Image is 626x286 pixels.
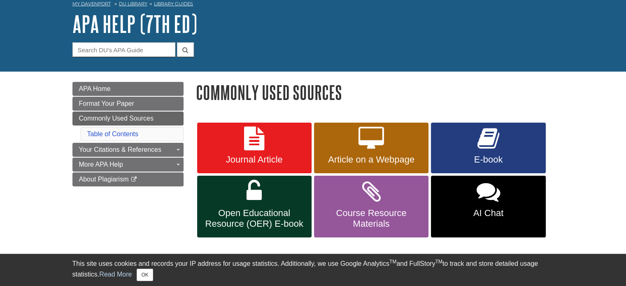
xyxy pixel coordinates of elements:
span: Commonly Used Sources [79,115,154,122]
a: APA Home [72,82,184,96]
span: Article on a Webpage [320,154,422,165]
a: AI Chat [431,176,545,237]
a: Journal Article [197,123,312,174]
sup: TM [435,259,442,265]
a: Table of Contents [87,130,139,137]
a: More APA Help [72,158,184,172]
span: APA Home [79,85,111,92]
span: Open Educational Resource (OER) E-book [203,208,305,229]
a: Your Citations & References [72,143,184,157]
div: This site uses cookies and records your IP address for usage statistics. Additionally, we use Goo... [72,259,554,281]
h1: Commonly Used Sources [196,82,554,103]
a: Course Resource Materials [314,176,428,237]
input: Search DU's APA Guide [72,42,175,57]
div: Guide Page Menu [72,82,184,186]
a: Format Your Paper [72,97,184,111]
span: About Plagiarism [79,176,129,183]
span: Course Resource Materials [320,208,422,229]
i: This link opens in a new window [130,177,137,182]
a: My Davenport [72,0,111,7]
a: Commonly Used Sources [72,112,184,126]
span: E-book [437,154,539,165]
a: Article on a Webpage [314,123,428,174]
span: Journal Article [203,154,305,165]
a: Open Educational Resource (OER) E-book [197,176,312,237]
button: Close [137,269,153,281]
a: Library Guides [154,1,193,7]
span: Format Your Paper [79,100,134,107]
span: Your Citations & References [79,146,161,153]
a: APA Help (7th Ed) [72,11,197,37]
a: Read More [99,271,132,278]
sup: TM [389,259,396,265]
span: More APA Help [79,161,123,168]
a: E-book [431,123,545,174]
a: About Plagiarism [72,172,184,186]
a: DU Library [119,1,147,7]
span: AI Chat [437,208,539,219]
